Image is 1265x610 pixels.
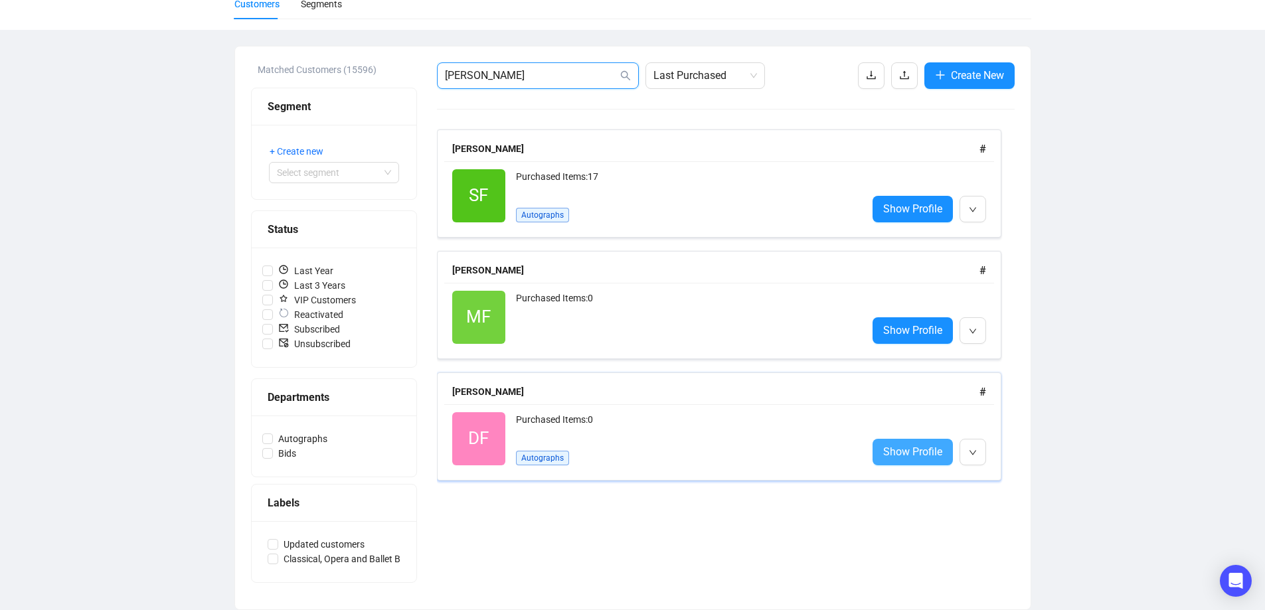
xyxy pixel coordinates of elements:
span: # [979,264,986,277]
span: Classical, Opera and Ballet Bidders [278,552,431,566]
span: Last 3 Years [273,278,351,293]
span: # [979,386,986,398]
a: Show Profile [873,439,953,465]
div: Purchased Items: 17 [516,169,857,196]
button: Create New [924,62,1015,89]
div: Departments [268,389,400,406]
a: Show Profile [873,196,953,222]
span: Autographs [516,451,569,465]
span: VIP Customers [273,293,361,307]
div: [PERSON_NAME] [452,384,979,399]
a: [PERSON_NAME]#MFPurchased Items:0Show Profile [437,251,1015,359]
div: Segment [268,98,400,115]
div: Labels [268,495,400,511]
span: DF [468,425,489,452]
span: plus [935,70,946,80]
div: [PERSON_NAME] [452,263,979,277]
span: Subscribed [273,322,345,337]
a: [PERSON_NAME]#DFPurchased Items:0AutographsShow Profile [437,372,1015,481]
a: [PERSON_NAME]#SFPurchased Items:17AutographsShow Profile [437,129,1015,238]
span: download [866,70,877,80]
div: Open Intercom Messenger [1220,565,1252,597]
a: Show Profile [873,317,953,344]
span: Autographs [273,431,333,446]
span: upload [899,70,910,80]
span: Last Year [273,264,339,278]
span: down [969,449,977,457]
span: MF [466,303,491,331]
input: Search Customer... [445,68,618,84]
div: [PERSON_NAME] [452,141,979,156]
span: Create New [951,67,1004,84]
span: Updated customers [278,537,370,552]
span: Last Purchased [653,63,757,88]
span: search [620,70,631,81]
span: Autographs [516,208,569,222]
span: Bids [273,446,301,461]
span: down [969,206,977,214]
span: Reactivated [273,307,349,322]
span: + Create new [270,144,323,159]
span: Show Profile [883,322,942,339]
span: SF [469,182,488,209]
span: Show Profile [883,200,942,217]
button: + Create new [269,141,334,162]
div: Matched Customers (15596) [258,62,417,77]
span: down [969,327,977,335]
span: Unsubscribed [273,337,356,351]
div: Status [268,221,400,238]
span: Show Profile [883,443,942,460]
div: Purchased Items: 0 [516,412,857,439]
span: # [979,143,986,155]
div: Purchased Items: 0 [516,291,857,344]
